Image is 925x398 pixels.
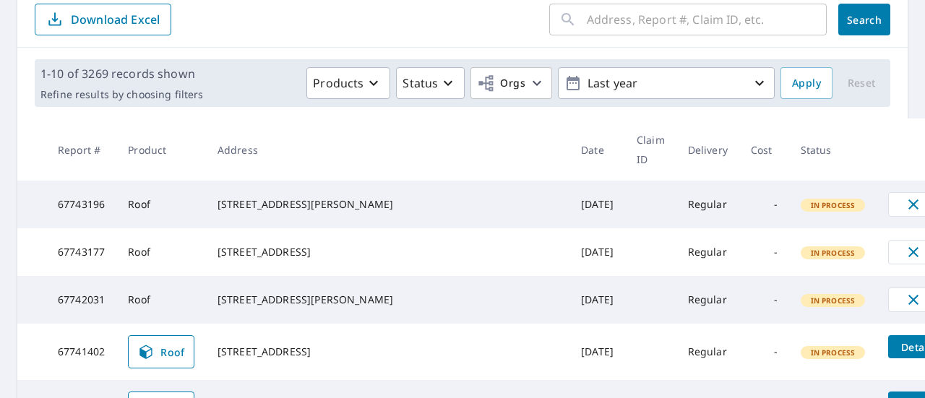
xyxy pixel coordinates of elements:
td: 67743177 [46,228,116,276]
td: Regular [676,181,739,228]
p: Products [313,74,363,92]
th: Address [206,118,569,181]
button: Orgs [470,67,552,99]
td: [DATE] [569,181,625,228]
td: Roof [116,228,206,276]
p: 1-10 of 3269 records shown [40,65,203,82]
td: Roof [116,181,206,228]
div: [STREET_ADDRESS] [218,345,558,359]
span: Apply [792,74,821,92]
td: - [739,324,789,380]
button: Search [838,4,890,35]
p: Refine results by choosing filters [40,88,203,101]
td: - [739,181,789,228]
td: - [739,276,789,324]
span: In Process [802,248,864,258]
td: Regular [676,276,739,324]
td: 67741402 [46,324,116,380]
td: 67743196 [46,181,116,228]
th: Delivery [676,118,739,181]
a: Roof [128,335,194,368]
th: Status [789,118,877,181]
th: Claim ID [625,118,676,181]
td: Regular [676,324,739,380]
td: Regular [676,228,739,276]
div: [STREET_ADDRESS][PERSON_NAME] [218,293,558,307]
th: Product [116,118,206,181]
span: Roof [137,343,185,360]
span: In Process [802,295,864,306]
td: 67742031 [46,276,116,324]
button: Products [306,67,390,99]
td: [DATE] [569,324,625,380]
button: Download Excel [35,4,171,35]
div: [STREET_ADDRESS] [218,245,558,259]
span: In Process [802,200,864,210]
th: Cost [739,118,789,181]
p: Download Excel [71,12,160,27]
button: Apply [780,67,832,99]
span: Orgs [477,74,525,92]
span: Search [850,13,879,27]
span: In Process [802,347,864,358]
td: Roof [116,276,206,324]
td: [DATE] [569,276,625,324]
td: [DATE] [569,228,625,276]
p: Last year [582,71,751,96]
td: - [739,228,789,276]
button: Status [396,67,465,99]
p: Status [403,74,438,92]
button: Last year [558,67,775,99]
th: Date [569,118,625,181]
div: [STREET_ADDRESS][PERSON_NAME] [218,197,558,212]
th: Report # [46,118,116,181]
